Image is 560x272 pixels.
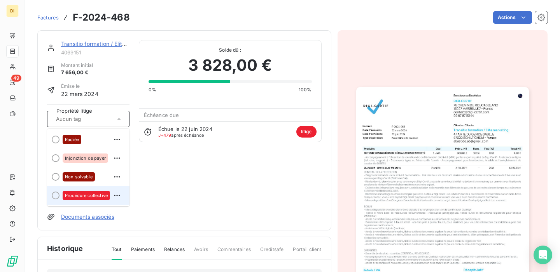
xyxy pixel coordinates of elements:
[47,243,83,254] span: Historique
[534,246,552,264] div: Open Intercom Messenger
[65,137,79,142] span: Radiée
[299,86,312,93] span: 100%
[65,193,108,198] span: Procédure collective
[55,115,102,122] input: Aucun tag
[296,126,317,138] span: litige
[6,5,19,17] div: DI
[11,75,21,82] span: 49
[158,133,171,138] span: J+479
[61,62,93,69] span: Montant initial
[260,246,284,259] span: Creditsafe
[112,246,122,260] span: Tout
[217,246,251,259] span: Commentaires
[149,47,312,54] span: Solde dû :
[293,246,321,259] span: Portail client
[6,255,19,267] img: Logo LeanPay
[158,126,212,132] span: Échue le 22 juin 2024
[493,11,532,24] button: Actions
[65,174,93,179] span: Non solvable
[164,246,185,259] span: Relances
[149,86,156,93] span: 0%
[37,14,59,21] a: Factures
[188,54,272,77] span: 3 828,00 €
[61,213,114,221] a: Documents associés
[144,112,179,118] span: Échéance due
[194,246,208,259] span: Avoirs
[65,156,106,160] span: Injonction de payer
[61,49,129,56] span: 4069151
[61,90,98,98] span: 22 mars 2024
[131,246,155,259] span: Paiements
[73,10,130,24] h3: F-2024-468
[61,83,98,90] span: Émise le
[61,69,93,77] span: 7 656,00 €
[158,133,204,138] span: après échéance
[61,40,153,47] a: Transitio formation / Elite marketing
